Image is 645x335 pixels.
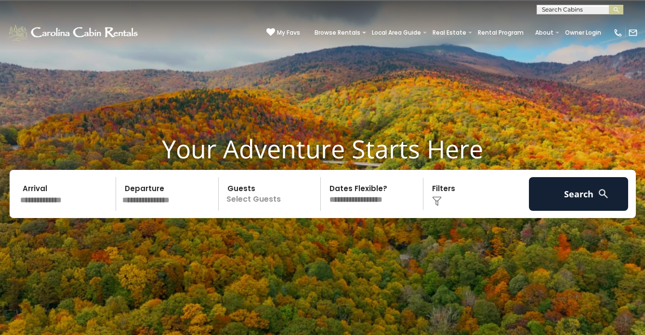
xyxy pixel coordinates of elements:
[222,177,321,211] p: Select Guests
[266,28,300,38] a: My Favs
[530,26,558,39] a: About
[428,26,471,39] a: Real Estate
[628,28,638,38] img: mail-regular-white.png
[613,28,623,38] img: phone-regular-white.png
[473,26,528,39] a: Rental Program
[432,196,442,206] img: filter--v1.png
[7,134,638,164] h1: Your Adventure Starts Here
[367,26,426,39] a: Local Area Guide
[277,28,300,37] span: My Favs
[310,26,365,39] a: Browse Rentals
[597,188,609,200] img: search-regular-white.png
[7,23,141,42] img: White-1-1-2.png
[529,177,629,211] button: Search
[560,26,606,39] a: Owner Login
